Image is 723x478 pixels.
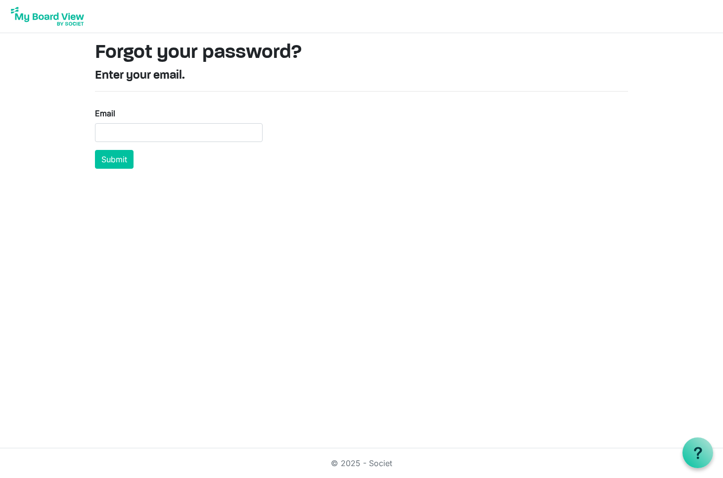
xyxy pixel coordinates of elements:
h4: Enter your email. [95,69,628,83]
h1: Forgot your password? [95,41,628,65]
img: My Board View Logo [8,4,87,29]
a: © 2025 - Societ [331,458,392,468]
button: Submit [95,150,134,169]
label: Email [95,107,115,119]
